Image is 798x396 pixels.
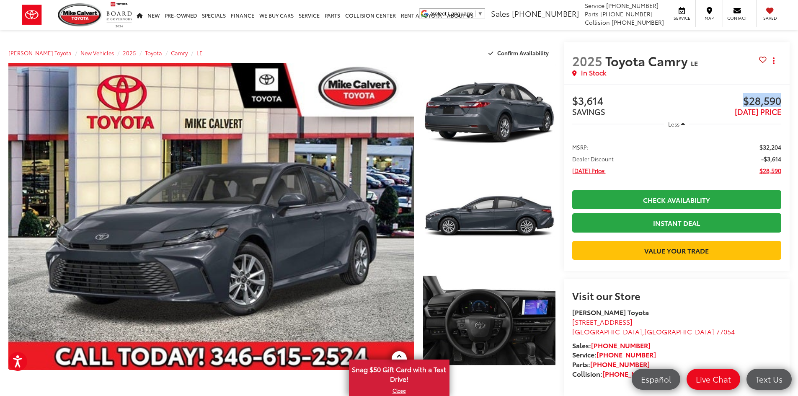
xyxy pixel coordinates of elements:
[602,369,662,378] a: [PHONE_NUMBER]
[572,369,662,378] strong: Collision:
[572,143,589,151] span: MSRP:
[572,190,781,209] a: Check Availability
[58,3,102,26] img: Mike Calvert Toyota
[478,10,483,17] span: ▼
[773,57,775,64] span: dropdown dots
[572,290,781,301] h2: Visit our Store
[8,63,414,370] a: Expand Photo 0
[759,143,781,151] span: $32,204
[677,95,781,108] span: $28,590
[421,270,556,371] img: 2025 Toyota Camry LE
[692,374,735,384] span: Live Chat
[761,155,781,163] span: -$3,614
[691,58,698,68] span: LE
[632,369,680,390] a: Español
[585,10,599,18] span: Parts
[572,166,606,175] span: [DATE] Price:
[606,1,659,10] span: [PHONE_NUMBER]
[572,106,605,117] span: SAVINGS
[572,340,651,350] strong: Sales:
[572,52,602,70] span: 2025
[123,49,136,57] a: 2025
[421,62,556,163] img: 2025 Toyota Camry LE
[145,49,162,57] a: Toyota
[80,49,114,57] a: New Vehicles
[668,120,679,128] span: Less
[759,166,781,175] span: $28,590
[423,271,555,370] a: Expand Photo 3
[572,359,650,369] strong: Parts:
[672,15,691,21] span: Service
[572,155,614,163] span: Dealer Discount
[350,360,449,386] span: Snag $50 Gift Card with a Test Drive!
[761,15,779,21] span: Saved
[767,53,781,68] button: Actions
[171,49,188,57] a: Camry
[752,374,787,384] span: Text Us
[4,62,418,372] img: 2025 Toyota Camry LE
[581,68,606,78] span: In Stock
[605,52,691,70] span: Toyota Camry
[423,63,555,163] a: Expand Photo 1
[585,1,604,10] span: Service
[512,8,579,19] span: [PHONE_NUMBER]
[612,18,664,26] span: [PHONE_NUMBER]
[572,326,735,336] span: ,
[727,15,747,21] span: Contact
[590,359,650,369] a: [PHONE_NUMBER]
[572,349,656,359] strong: Service:
[572,317,735,336] a: [STREET_ADDRESS] [GEOGRAPHIC_DATA],[GEOGRAPHIC_DATA] 77054
[421,166,556,267] img: 2025 Toyota Camry LE
[484,46,555,60] button: Confirm Availability
[196,49,203,57] a: LE
[572,326,642,336] span: [GEOGRAPHIC_DATA]
[735,106,781,117] span: [DATE] PRICE
[597,349,656,359] a: [PHONE_NUMBER]
[664,116,689,132] button: Less
[572,95,677,108] span: $3,614
[423,167,555,267] a: Expand Photo 2
[644,326,714,336] span: [GEOGRAPHIC_DATA]
[687,369,740,390] a: Live Chat
[746,369,792,390] a: Text Us
[700,15,718,21] span: Map
[585,18,610,26] span: Collision
[591,340,651,350] a: [PHONE_NUMBER]
[572,307,649,317] strong: [PERSON_NAME] Toyota
[572,317,633,326] span: [STREET_ADDRESS]
[497,49,549,57] span: Confirm Availability
[572,241,781,260] a: Value Your Trade
[600,10,653,18] span: [PHONE_NUMBER]
[716,326,735,336] span: 77054
[491,8,510,19] span: Sales
[637,374,675,384] span: Español
[8,49,72,57] a: [PERSON_NAME] Toyota
[572,213,781,232] a: Instant Deal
